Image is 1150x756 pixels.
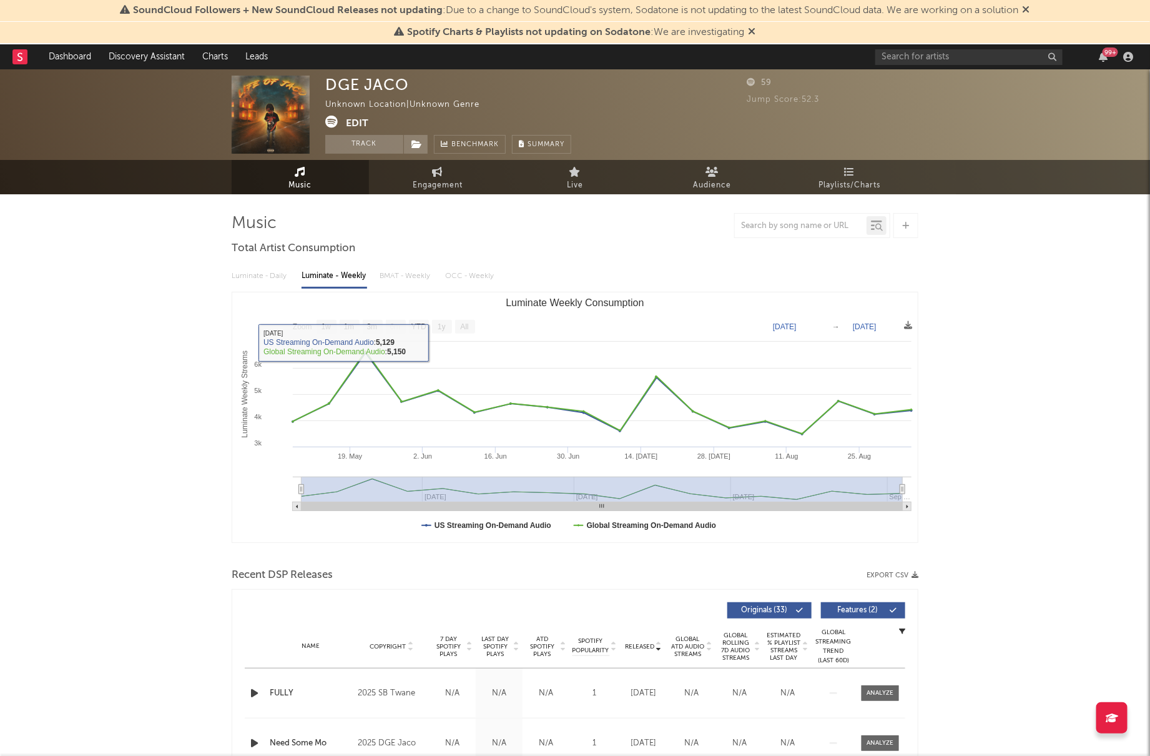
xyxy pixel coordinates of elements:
text: 30. Jun [557,452,579,460]
span: Dismiss [749,27,756,37]
div: N/A [526,687,566,700]
span: Features ( 2 ) [829,607,887,614]
a: Live [506,160,644,194]
span: ATD Spotify Plays [526,635,559,658]
span: Music [289,178,312,193]
span: Dismiss [1023,6,1030,16]
text: [DATE] [853,322,877,331]
button: Summary [512,135,571,154]
span: : We are investigating [408,27,745,37]
div: Global Streaming Trend (Last 60D) [815,628,852,665]
text: 16. Jun [484,452,507,460]
span: Global ATD Audio Streams [671,635,705,658]
span: Originals ( 33 ) [735,607,793,614]
span: Total Artist Consumption [232,241,355,256]
span: Global Rolling 7D Audio Streams [719,632,753,662]
span: Recent DSP Releases [232,568,333,583]
div: N/A [479,687,519,700]
span: SoundCloud Followers + New SoundCloud Releases not updating [134,6,443,16]
span: Estimated % Playlist Streams Last Day [767,632,801,662]
span: : Due to a change to SoundCloud's system, Sodatone is not updating to the latest SoundCloud data.... [134,6,1019,16]
div: DGE JACO [325,76,409,94]
span: Copyright [370,643,406,650]
text: US Streaming On-Demand Audio [435,521,551,530]
div: Name [270,642,351,651]
a: Audience [644,160,781,194]
div: 99 + [1103,47,1118,57]
text: Sep … [890,493,911,500]
input: Search for artists [875,49,1063,65]
span: Jump Score: 52.3 [747,96,819,104]
text: → [832,322,840,331]
text: Luminate Weekly Streams [240,351,249,438]
text: 1w [322,323,332,332]
text: 4k [254,413,262,420]
a: Benchmark [434,135,506,154]
div: N/A [479,737,519,750]
text: 11. Aug [775,452,798,460]
text: 25. Aug [848,452,871,460]
span: Benchmark [451,137,499,152]
text: 6k [254,361,262,368]
span: 59 [747,79,772,87]
a: Engagement [369,160,506,194]
span: Audience [694,178,732,193]
span: Spotify Popularity [573,637,609,655]
span: 7 Day Spotify Plays [432,635,465,658]
text: 3k [254,439,262,447]
text: 14. [DATE] [624,452,657,460]
input: Search by song name or URL [735,221,867,231]
span: Playlists/Charts [819,178,881,193]
div: N/A [671,687,712,700]
text: 1y [438,323,446,332]
span: Spotify Charts & Playlists not updating on Sodatone [408,27,651,37]
button: 99+ [1099,52,1108,62]
a: Charts [194,44,237,69]
text: 1m [344,323,355,332]
a: Leads [237,44,277,69]
div: N/A [719,687,760,700]
div: 2025 DGE Jaco [358,736,426,751]
svg: Luminate Weekly Consumption [232,292,918,542]
text: 19. May [338,452,363,460]
a: Need Some Mo [270,737,351,750]
text: Global Streaming On-Demand Audio [587,521,717,530]
div: N/A [432,737,473,750]
span: Released [625,643,654,650]
button: Originals(33) [727,602,812,619]
a: Dashboard [40,44,100,69]
div: [DATE] [622,687,664,700]
button: Track [325,135,403,154]
span: Engagement [413,178,463,193]
div: [DATE] [622,737,664,750]
button: Export CSV [867,572,918,579]
text: Luminate Weekly Consumption [506,297,644,308]
div: N/A [767,687,808,700]
button: Edit [346,116,368,131]
div: Unknown Location | Unknown Genre [325,97,494,112]
text: [DATE] [773,322,797,331]
text: 28. [DATE] [697,452,730,460]
a: FULLY [270,687,351,700]
div: N/A [432,687,473,700]
text: All [460,323,468,332]
span: Last Day Spotify Plays [479,635,512,658]
div: N/A [767,737,808,750]
text: YTD [411,323,426,332]
text: 3m [367,323,378,332]
text: 5k [254,387,262,394]
div: Luminate - Weekly [302,266,367,287]
div: N/A [526,737,566,750]
a: Music [232,160,369,194]
div: 2025 SB Twane [358,686,426,701]
span: Summary [528,141,564,148]
div: 1 [573,737,616,750]
text: Zoom [293,323,312,332]
text: 6m [390,323,401,332]
div: N/A [671,737,712,750]
span: Live [567,178,583,193]
button: Features(2) [821,602,905,619]
a: Discovery Assistant [100,44,194,69]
